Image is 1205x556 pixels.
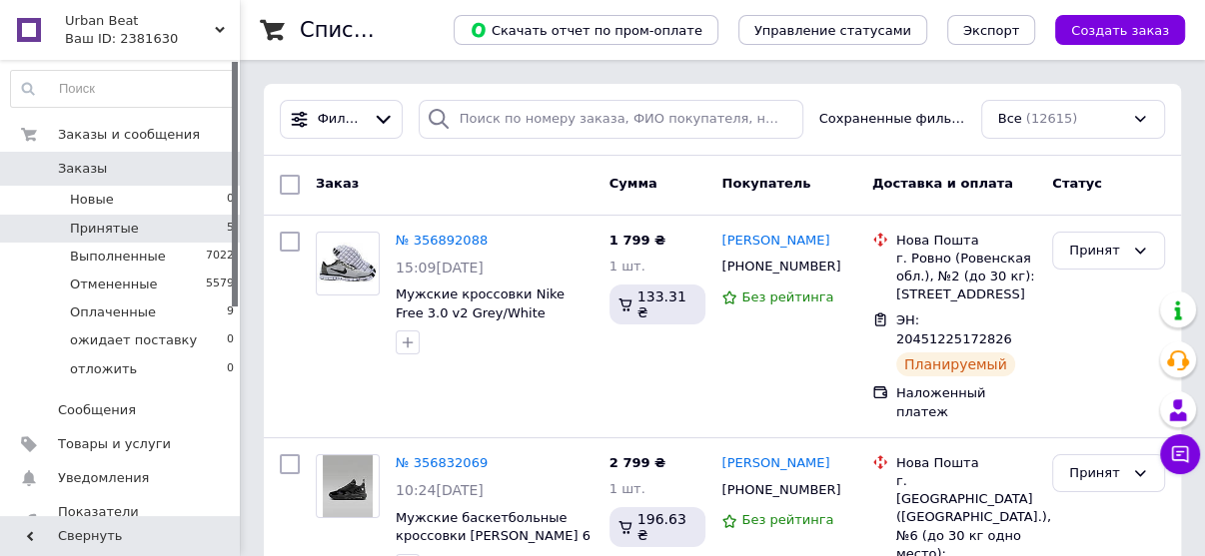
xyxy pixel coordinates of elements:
[1071,23,1169,38] span: Создать заказ
[454,15,718,45] button: Скачать отчет по пром-оплате
[609,481,645,496] span: 1 шт.
[896,384,1036,420] div: Наложенный платеж
[58,126,200,144] span: Заказы и сообщения
[396,233,488,248] a: № 356892088
[396,286,565,320] a: Мужские кроссовки Nike Free 3.0 v2 Grey/White
[316,232,380,295] a: Фото товару
[1160,434,1200,474] button: Чат с покупателем
[396,455,488,470] a: № 356832069
[300,18,472,42] h1: Список заказов
[70,276,157,293] span: Отмененные
[721,176,810,191] span: Покупатель
[227,360,234,378] span: 0
[609,176,657,191] span: Сумма
[721,259,840,274] span: [PHONE_NUMBER]
[58,435,171,453] span: Товары и услуги
[318,110,366,129] span: Фильтры
[70,191,114,209] span: Новые
[609,455,665,470] span: 2 799 ₴
[721,232,829,251] a: [PERSON_NAME]
[11,71,235,107] input: Поиск
[896,312,1012,346] span: ЭН: 20451225172826
[721,482,840,497] span: [PHONE_NUMBER]
[998,110,1022,129] span: Все
[70,248,166,266] span: Выполненные
[721,454,829,473] a: [PERSON_NAME]
[1069,463,1124,484] div: Принят
[741,512,833,527] span: Без рейтинга
[316,454,380,518] a: Фото товару
[227,191,234,209] span: 0
[609,507,706,547] div: 196.63 ₴
[317,243,379,284] img: Фото товару
[1069,241,1124,262] div: Принят
[70,303,156,321] span: Оплаченные
[58,401,136,419] span: Сообщения
[419,100,803,139] input: Поиск по номеру заказа, ФИО покупателя, номеру телефона, Email, номеру накладной
[738,15,927,45] button: Управление статусами
[316,176,359,191] span: Заказ
[947,15,1035,45] button: Экспорт
[323,455,373,517] img: Фото товару
[470,21,702,39] span: Скачать отчет по пром-оплате
[227,303,234,321] span: 9
[70,331,197,349] span: ожидает поставку
[206,276,234,293] span: 5579
[741,289,833,304] span: Без рейтинга
[70,360,137,378] span: отложить
[872,176,1013,191] span: Доставка и оплата
[754,23,911,38] span: Управление статусами
[58,160,107,178] span: Заказы
[609,259,645,274] span: 1 шт.
[227,331,234,349] span: 0
[819,110,965,129] span: Сохраненные фильтры:
[1052,176,1102,191] span: Статус
[70,220,139,238] span: Принятые
[963,23,1019,38] span: Экспорт
[206,248,234,266] span: 7022
[58,469,149,487] span: Уведомления
[396,482,484,498] span: 10:24[DATE]
[609,284,706,324] div: 133.31 ₴
[1026,111,1078,126] span: (12615)
[396,260,484,276] span: 15:09[DATE]
[896,232,1036,250] div: Нова Пошта
[1055,15,1185,45] button: Создать заказ
[896,352,1015,376] div: Планируемый
[65,12,215,30] span: Urban Beat
[609,233,665,248] span: 1 799 ₴
[1035,22,1185,37] a: Создать заказ
[65,30,240,48] div: Ваш ID: 2381630
[58,503,185,539] span: Показатели работы компании
[227,220,234,238] span: 5
[896,250,1036,304] div: г. Ровно (Ровенская обл.), №2 (до 30 кг): [STREET_ADDRESS]
[896,454,1036,472] div: Нова Пошта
